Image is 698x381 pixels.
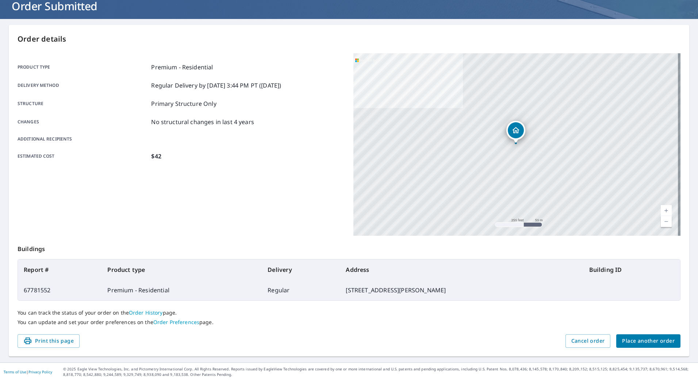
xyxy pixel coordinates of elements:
td: Regular [262,280,340,300]
p: © 2025 Eagle View Technologies, Inc. and Pictometry International Corp. All Rights Reserved. Repo... [63,366,694,377]
p: Changes [18,118,148,126]
a: Order History [129,309,163,316]
a: Order Preferences [153,319,199,326]
div: Dropped pin, building 1, Residential property, 6449 Somersby Dr Murrells Inlet, SC 29576 [506,121,525,143]
p: Buildings [18,236,680,259]
button: Place another order [616,334,680,348]
span: Print this page [23,336,74,346]
th: Report # [18,259,101,280]
th: Delivery [262,259,340,280]
p: Delivery method [18,81,148,90]
button: Cancel order [565,334,611,348]
a: Privacy Policy [28,369,52,374]
span: Cancel order [571,336,605,346]
p: No structural changes in last 4 years [151,118,254,126]
p: Estimated cost [18,152,148,161]
span: Place another order [622,336,675,346]
th: Building ID [583,259,680,280]
button: Print this page [18,334,80,348]
p: You can update and set your order preferences on the page. [18,319,680,326]
p: Product type [18,63,148,72]
p: Structure [18,99,148,108]
p: Primary Structure Only [151,99,216,108]
p: $42 [151,152,161,161]
p: You can track the status of your order on the page. [18,309,680,316]
th: Address [340,259,583,280]
a: Current Level 17, Zoom In [661,205,672,216]
p: Order details [18,34,680,45]
p: | [4,370,52,374]
td: [STREET_ADDRESS][PERSON_NAME] [340,280,583,300]
p: Additional recipients [18,136,148,142]
a: Terms of Use [4,369,26,374]
td: Premium - Residential [101,280,262,300]
p: Regular Delivery by [DATE] 3:44 PM PT ([DATE]) [151,81,281,90]
th: Product type [101,259,262,280]
td: 67781552 [18,280,101,300]
p: Premium - Residential [151,63,213,72]
a: Current Level 17, Zoom Out [661,216,672,227]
